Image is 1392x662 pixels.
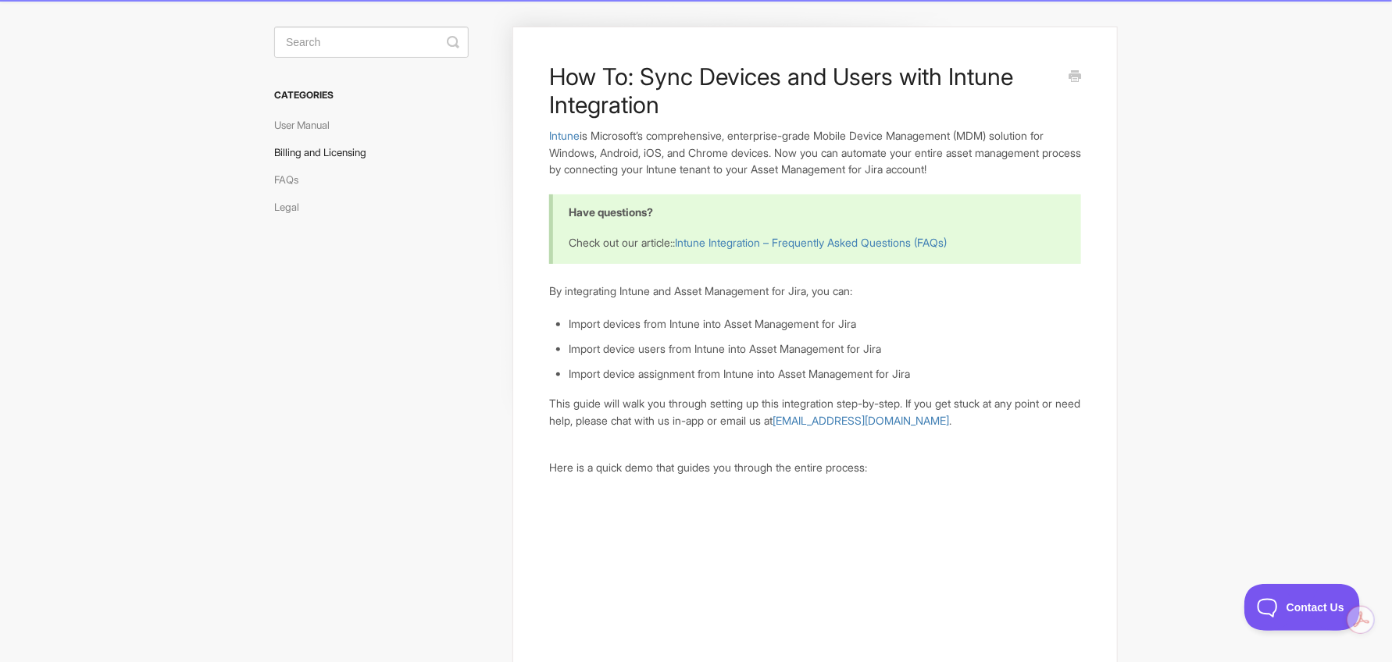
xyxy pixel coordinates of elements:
h3: Categories [274,81,469,109]
a: Legal [274,194,311,219]
a: FAQs [274,167,310,192]
p: This guide will walk you through setting up this integration step-by-step. If you get stuck at an... [549,395,1081,429]
a: [EMAIL_ADDRESS][DOMAIN_NAME] [773,414,949,427]
p: is Microsoft’s comprehensive, enterprise-grade Mobile Device Management (MDM) solution for Window... [549,127,1081,178]
a: User Manual [274,112,341,137]
a: Intune [549,129,580,142]
iframe: Toggle Customer Support [1244,584,1361,631]
li: Import device users from Intune into Asset Management for Jira [569,340,1081,358]
p: By integrating Intune and Asset Management for Jira, you can: [549,283,1081,300]
b: Have questions? [569,205,653,219]
li: Import device assignment from Intune into Asset Management for Jira [569,365,1081,383]
a: Intune Integration – Frequently Asked Questions (FAQs) [675,236,947,249]
a: Billing and Licensing [274,140,378,165]
input: Search [274,27,469,58]
li: Import devices from Intune into Asset Management for Jira [569,315,1081,333]
h1: How To: Sync Devices and Users with Intune Integration [549,62,1058,119]
a: Print this Article [1069,69,1081,86]
p: Check out our article:: [569,234,1062,251]
p: Here is a quick demo that guides you through the entire process: [549,459,1081,476]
